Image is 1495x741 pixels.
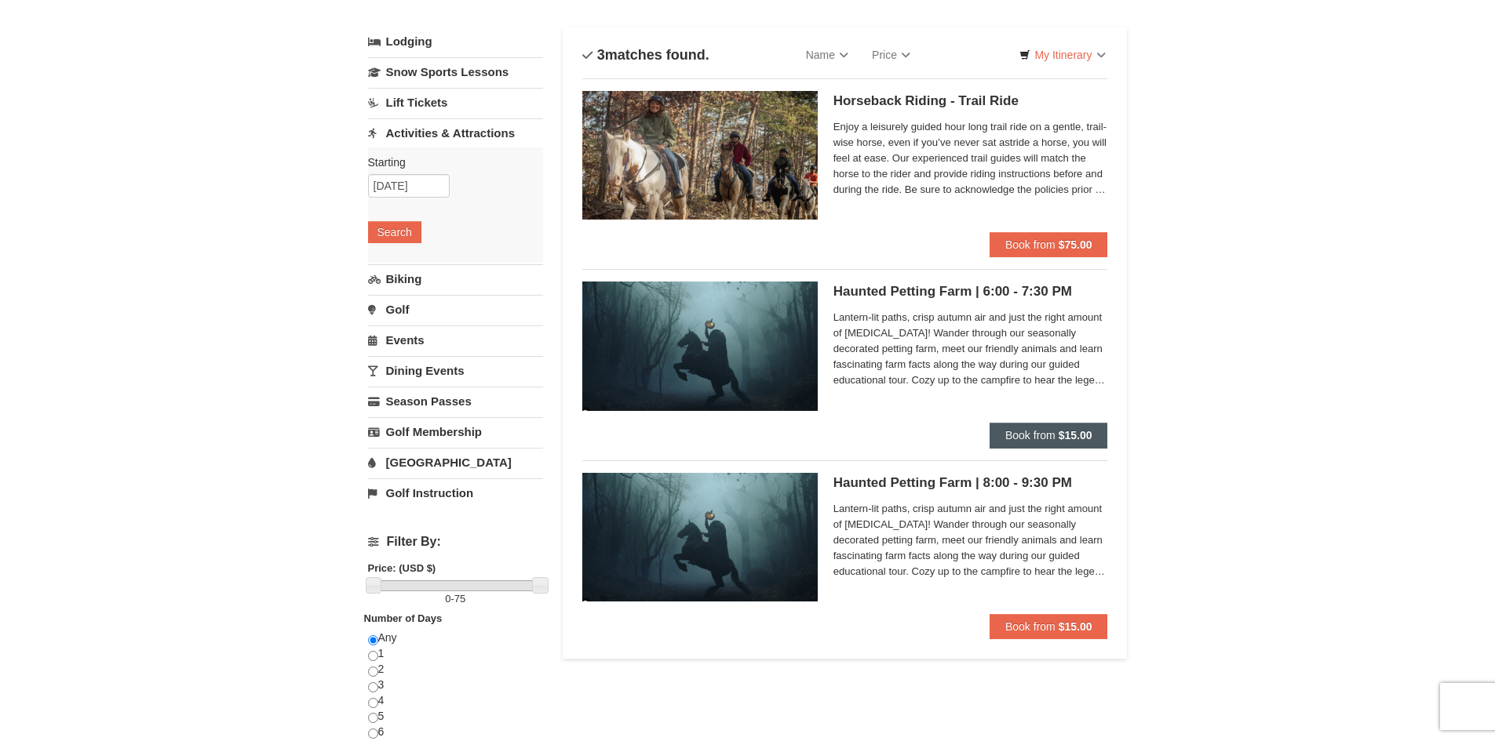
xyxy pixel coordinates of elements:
a: Season Passes [368,387,543,416]
h5: Horseback Riding - Trail Ride [833,93,1108,109]
a: [GEOGRAPHIC_DATA] [368,448,543,477]
a: Golf [368,295,543,324]
a: Lodging [368,27,543,56]
span: 0 [445,593,450,605]
span: Lantern-lit paths, crisp autumn air and just the right amount of [MEDICAL_DATA]! Wander through o... [833,310,1108,388]
strong: Number of Days [364,612,443,624]
a: Price [860,39,922,71]
h4: matches found. [582,47,709,63]
a: Name [794,39,860,71]
h5: Haunted Petting Farm | 6:00 - 7:30 PM [833,284,1108,300]
span: Book from [1005,429,1056,441]
a: Events [368,325,543,354]
strong: Price: (USD $) [368,562,436,574]
span: Book from [1005,238,1056,251]
span: 3 [597,47,605,63]
label: - [368,591,543,607]
span: Book from [1005,620,1056,633]
button: Book from $15.00 [990,614,1108,639]
img: 21584748-79-4e8ac5ed.jpg [582,91,818,220]
a: Activities & Attractions [368,118,543,147]
span: Enjoy a leisurely guided hour long trail ride on a gentle, trail-wise horse, even if you’ve never... [833,119,1108,198]
h4: Filter By: [368,535,543,549]
a: Golf Membership [368,417,543,446]
a: My Itinerary [1009,43,1115,67]
a: Dining Events [368,356,543,385]
a: Lift Tickets [368,88,543,117]
strong: $75.00 [1059,238,1092,251]
strong: $15.00 [1059,620,1092,633]
button: Book from $15.00 [990,423,1108,448]
h5: Haunted Petting Farm | 8:00 - 9:30 PM [833,475,1108,491]
button: Book from $75.00 [990,232,1108,257]
img: 21584748-82-4788bf0f.jpg [582,282,818,410]
strong: $15.00 [1059,429,1092,441]
a: Snow Sports Lessons [368,57,543,86]
a: Biking [368,264,543,293]
button: Search [368,221,421,243]
span: Lantern-lit paths, crisp autumn air and just the right amount of [MEDICAL_DATA]! Wander through o... [833,501,1108,579]
a: Golf Instruction [368,478,543,507]
img: 21584748-83-65ea4c54.jpg [582,473,818,601]
label: Starting [368,154,531,170]
span: 75 [454,593,465,605]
